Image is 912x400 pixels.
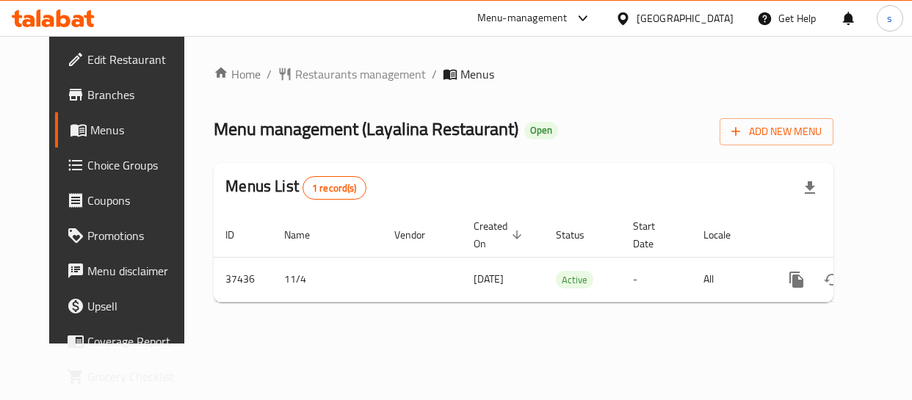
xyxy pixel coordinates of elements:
span: ID [225,226,253,244]
span: [DATE] [474,269,504,288]
span: s [887,10,892,26]
span: Edit Restaurant [87,51,189,68]
div: Active [556,271,593,288]
span: Grocery Checklist [87,368,189,385]
a: Upsell [55,288,201,324]
div: Export file [792,170,828,206]
span: Start Date [633,217,674,252]
li: / [267,65,272,83]
span: Status [556,226,604,244]
div: Open [524,122,558,139]
span: Active [556,272,593,288]
span: Vendor [394,226,444,244]
td: - [621,257,692,302]
span: Menus [460,65,494,83]
a: Coverage Report [55,324,201,359]
a: Restaurants management [278,65,426,83]
td: All [692,257,767,302]
span: Upsell [87,297,189,315]
div: [GEOGRAPHIC_DATA] [637,10,734,26]
a: Home [214,65,261,83]
td: 37436 [214,257,272,302]
a: Menus [55,112,201,148]
span: Name [284,226,329,244]
li: / [432,65,437,83]
span: Coupons [87,192,189,209]
button: Add New Menu [720,118,833,145]
span: Add New Menu [731,123,822,141]
a: Edit Restaurant [55,42,201,77]
span: 1 record(s) [303,181,366,195]
span: Coverage Report [87,332,189,350]
a: Choice Groups [55,148,201,183]
button: more [779,262,814,297]
a: Coupons [55,183,201,218]
span: Promotions [87,227,189,244]
span: Restaurants management [295,65,426,83]
span: Choice Groups [87,156,189,174]
a: Branches [55,77,201,112]
div: Menu-management [477,10,568,27]
span: Branches [87,86,189,103]
a: Promotions [55,218,201,253]
span: Menus [90,121,189,139]
div: Total records count [303,176,366,200]
span: Locale [703,226,750,244]
a: Grocery Checklist [55,359,201,394]
nav: breadcrumb [214,65,833,83]
h2: Menus List [225,175,366,200]
span: Menu disclaimer [87,262,189,280]
td: 11/4 [272,257,383,302]
span: Created On [474,217,526,252]
a: Menu disclaimer [55,253,201,288]
button: Change Status [814,262,850,297]
span: Open [524,124,558,137]
span: Menu management ( Layalina Restaurant ) [214,112,518,145]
